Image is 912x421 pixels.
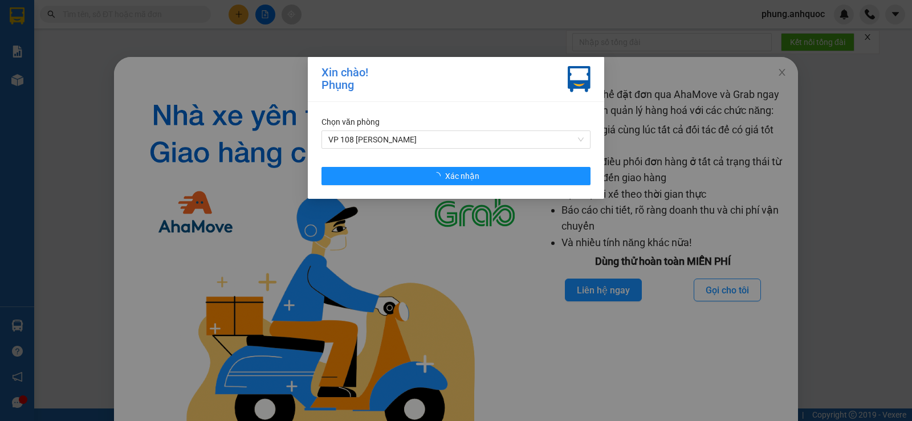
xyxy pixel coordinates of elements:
[445,170,479,182] span: Xác nhận
[433,172,445,180] span: loading
[328,131,584,148] span: VP 108 Lê Hồng Phong - Vũng Tàu
[321,66,368,92] div: Xin chào! Phụng
[568,66,591,92] img: vxr-icon
[321,116,591,128] div: Chọn văn phòng
[321,167,591,185] button: Xác nhận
